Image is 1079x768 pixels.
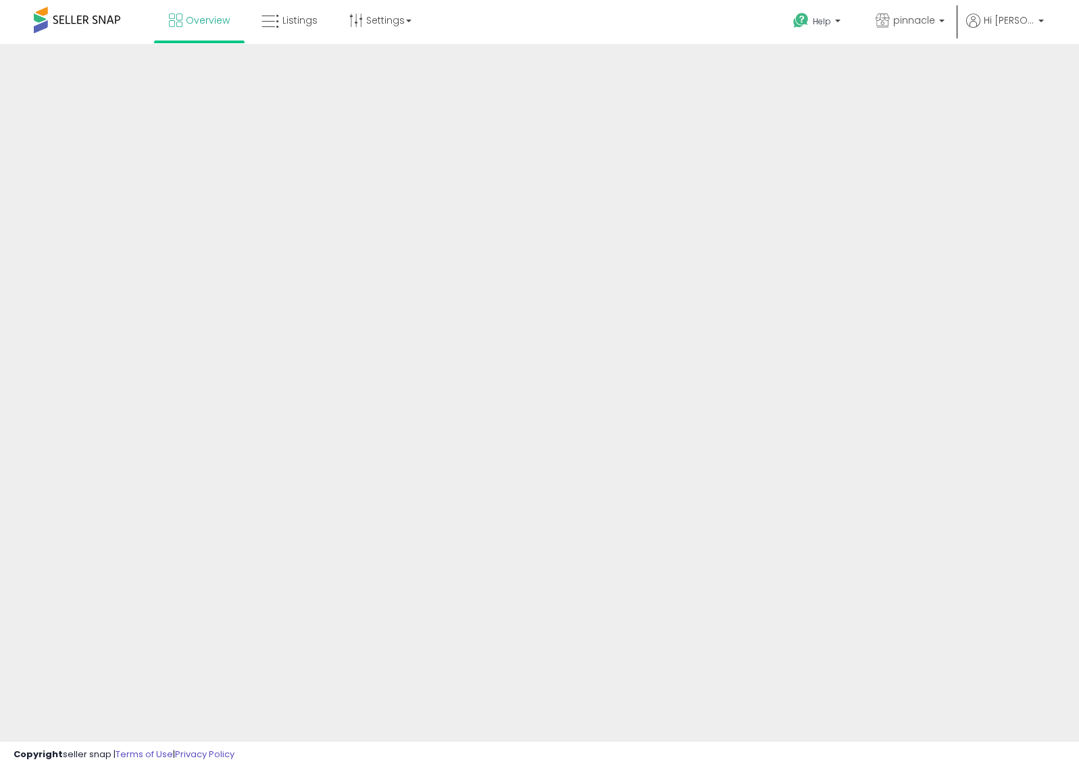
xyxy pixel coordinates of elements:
i: Get Help [793,12,809,29]
span: Listings [282,14,318,27]
span: Hi [PERSON_NAME] [984,14,1034,27]
a: Hi [PERSON_NAME] [966,14,1044,44]
a: Help [782,2,854,44]
span: pinnacle [893,14,935,27]
span: Help [813,16,831,27]
span: Overview [186,14,230,27]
